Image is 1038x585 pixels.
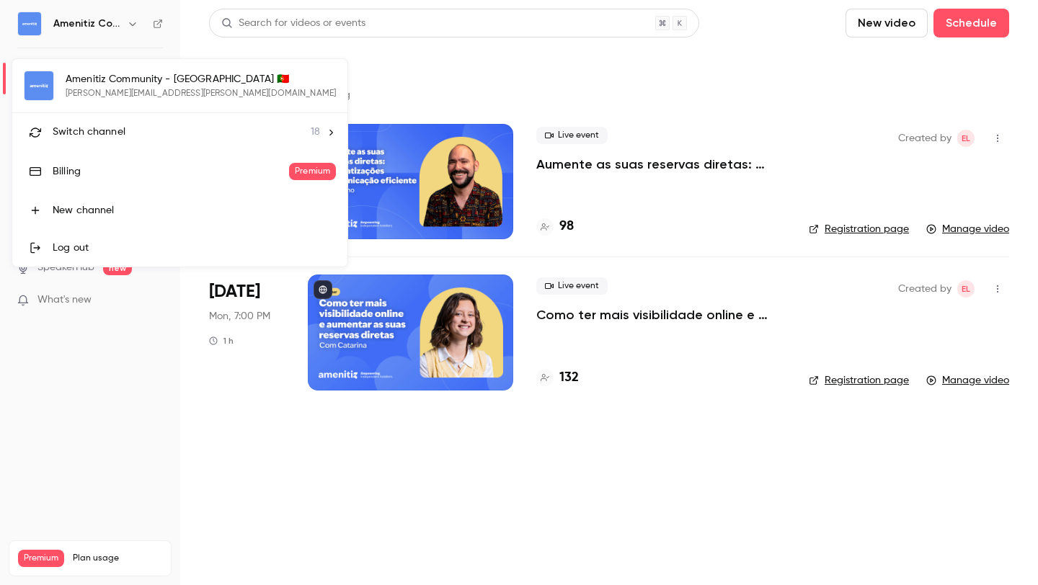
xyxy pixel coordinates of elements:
[53,164,289,179] div: Billing
[53,203,336,218] div: New channel
[311,125,320,140] span: 18
[289,163,336,180] span: Premium
[53,241,336,255] div: Log out
[53,125,125,140] span: Switch channel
